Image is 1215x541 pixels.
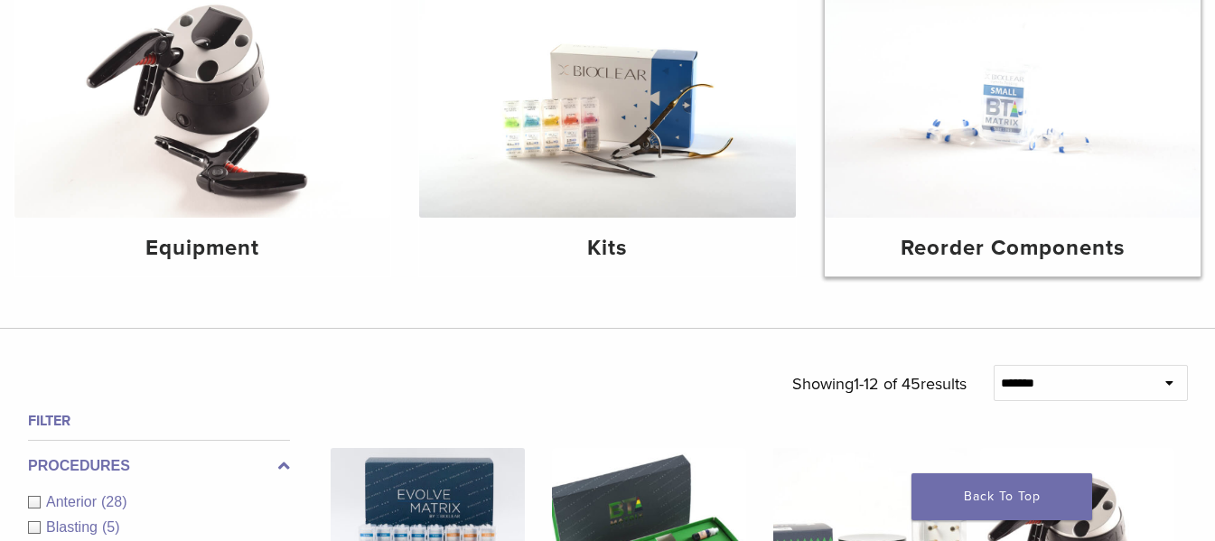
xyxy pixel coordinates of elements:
[434,232,780,265] h4: Kits
[28,455,290,477] label: Procedures
[46,519,102,535] span: Blasting
[839,232,1186,265] h4: Reorder Components
[29,232,376,265] h4: Equipment
[101,494,126,509] span: (28)
[911,473,1092,520] a: Back To Top
[28,410,290,432] h4: Filter
[792,365,967,403] p: Showing results
[46,494,101,509] span: Anterior
[854,374,921,394] span: 1-12 of 45
[102,519,120,535] span: (5)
